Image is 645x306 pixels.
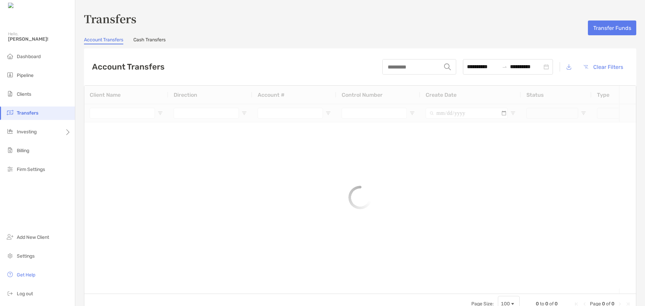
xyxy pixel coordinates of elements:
img: investing icon [6,127,14,135]
button: Transfer Funds [588,20,636,35]
span: Log out [17,291,33,297]
span: [PERSON_NAME]! [8,36,71,42]
span: Clients [17,91,31,97]
img: logout icon [6,289,14,297]
img: pipeline icon [6,71,14,79]
img: transfers icon [6,108,14,117]
span: Transfers [17,110,38,116]
h3: Transfers [84,11,636,26]
span: Settings [17,253,35,259]
img: clients icon [6,90,14,98]
span: Get Help [17,272,35,278]
span: Investing [17,129,37,135]
img: billing icon [6,146,14,154]
img: dashboard icon [6,52,14,60]
span: swap-right [502,64,507,70]
button: Clear Filters [578,59,628,74]
img: settings icon [6,252,14,260]
img: get-help icon [6,270,14,278]
img: input icon [444,63,451,70]
span: Firm Settings [17,167,45,172]
img: firm-settings icon [6,165,14,173]
span: Add New Client [17,234,49,240]
span: Dashboard [17,54,41,59]
span: to [502,64,507,70]
span: Billing [17,148,29,154]
a: Cash Transfers [133,37,166,44]
span: Pipeline [17,73,34,78]
img: button icon [584,65,588,69]
a: Account Transfers [84,37,123,44]
img: add_new_client icon [6,233,14,241]
h2: Account Transfers [92,62,165,72]
img: Zoe Logo [8,3,37,9]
